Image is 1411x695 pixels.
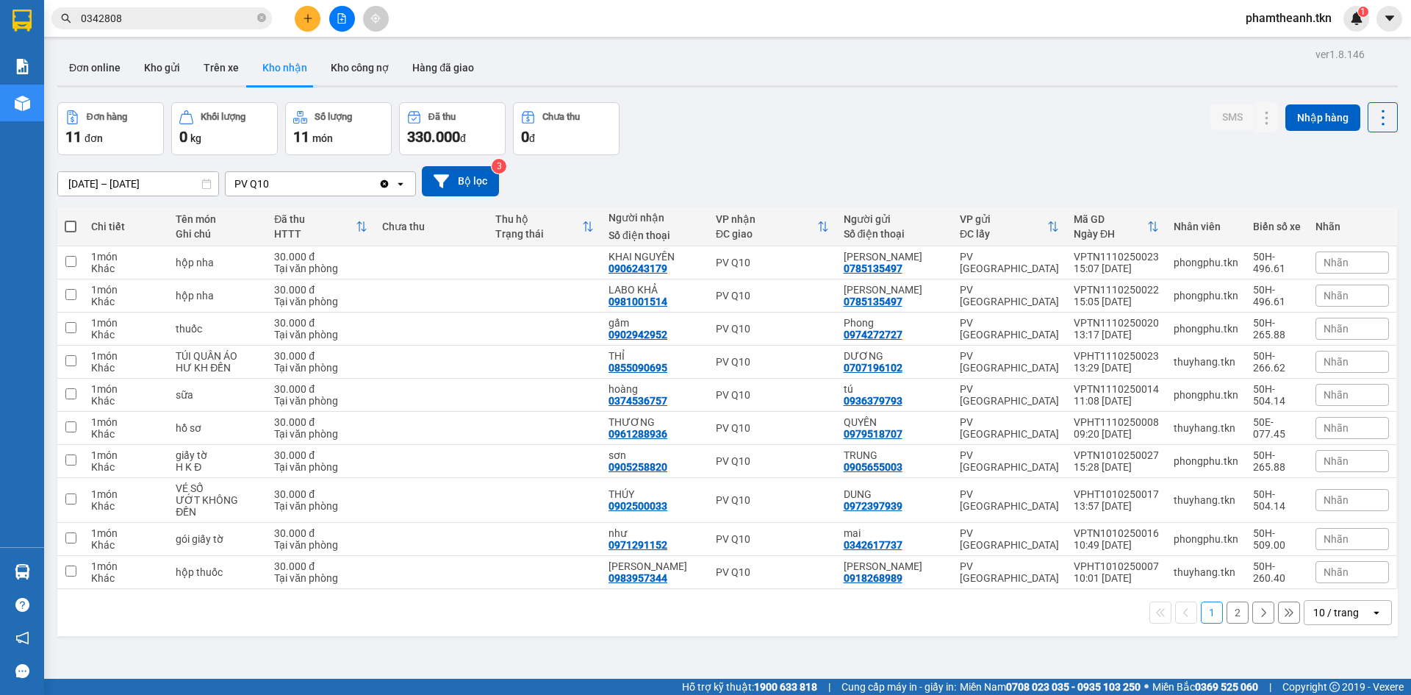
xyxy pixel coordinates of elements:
span: đơn [85,132,103,144]
div: MINH CHÂU [608,560,701,572]
span: caret-down [1383,12,1396,25]
div: Đơn hàng [87,112,127,122]
div: 13:17 [DATE] [1074,329,1159,341]
span: Hỗ trợ kỹ thuật: [682,679,817,695]
div: PV [GEOGRAPHIC_DATA] [960,383,1059,407]
div: 30.000 đ [274,488,367,500]
div: mai [844,527,945,539]
div: VPTN1010250016 [1074,527,1159,539]
div: 0974272727 [844,329,902,341]
div: 0979518707 [844,428,902,440]
span: Nhãn [1324,422,1349,434]
span: close-circle [257,13,266,22]
button: Trên xe [192,50,251,85]
div: 1 món [91,317,161,329]
div: thuyhang.tkn [1174,566,1238,578]
span: plus [303,13,313,24]
div: Số điện thoại [844,228,945,240]
th: Toggle SortBy [708,207,836,246]
div: 0905258820 [608,461,667,473]
span: 1 [1360,7,1365,17]
div: THƯƠNG [608,416,701,428]
img: warehouse-icon [15,564,30,580]
div: Khác [91,500,161,512]
div: PV [GEOGRAPHIC_DATA] [960,449,1059,473]
div: hồ sơ [176,422,259,434]
div: PV [GEOGRAPHIC_DATA] [960,284,1059,307]
div: 1 món [91,416,161,428]
div: PV [GEOGRAPHIC_DATA] [960,317,1059,341]
div: 15:07 [DATE] [1074,263,1159,274]
div: VPHT1010250007 [1074,560,1159,572]
span: Cung cấp máy in - giấy in: [841,679,956,695]
div: phongphu.tkn [1174,455,1238,467]
span: Nhãn [1324,494,1349,506]
div: tú [844,383,945,395]
div: 50H-265.88 [1253,317,1301,341]
div: Khác [91,539,161,551]
div: 50H-260.40 [1253,560,1301,584]
div: KIM LIÊN [844,560,945,572]
div: 50E-077.45 [1253,416,1301,440]
span: 0 [521,128,529,146]
input: Select a date range. [58,172,218,196]
div: PV Q10 [716,422,829,434]
div: VPTN1110250023 [1074,251,1159,263]
div: Chưa thu [542,112,580,122]
div: Đã thu [274,213,356,225]
span: notification [15,631,29,645]
div: 50H-496.61 [1253,284,1301,307]
div: PV Q10 [716,323,829,335]
button: Nhập hàng [1285,104,1360,131]
div: hoàng [608,383,701,395]
div: 15:28 [DATE] [1074,461,1159,473]
button: Đã thu330.000đ [399,102,506,155]
span: Nhãn [1324,533,1349,545]
span: Nhãn [1324,566,1349,578]
div: 0981001514 [608,296,667,307]
div: thuốc [176,323,259,335]
span: kg [190,132,201,144]
div: Chưa thu [382,221,481,232]
div: giấy tờ [176,449,259,461]
div: PV Q10 [716,389,829,401]
div: Khác [91,572,161,584]
div: 0983957344 [608,572,667,584]
span: Nhãn [1324,257,1349,268]
div: PV [GEOGRAPHIC_DATA] [960,251,1059,274]
input: Tìm tên, số ĐT hoặc mã đơn [81,10,254,26]
button: Kho nhận [251,50,319,85]
button: aim [363,6,389,32]
button: Khối lượng0kg [171,102,278,155]
div: phongphu.tkn [1174,389,1238,401]
button: Kho công nợ [319,50,401,85]
sup: 1 [1358,7,1368,17]
span: đ [529,132,535,144]
div: ĐC giao [716,228,817,240]
button: 2 [1227,602,1249,624]
div: VP nhận [716,213,817,225]
div: VPHT1110250023 [1074,350,1159,362]
div: Tại văn phòng [274,362,367,374]
div: Chi tiết [91,221,161,232]
div: 1 món [91,251,161,263]
div: 50H-265.88 [1253,449,1301,473]
div: Ghi chú [176,228,259,240]
div: Tại văn phòng [274,395,367,407]
div: 30.000 đ [274,527,367,539]
button: Bộ lọc [422,166,499,196]
div: 50H-496.61 [1253,251,1301,274]
div: 0972397939 [844,500,902,512]
th: Toggle SortBy [952,207,1066,246]
div: PV Q10 [716,290,829,302]
div: Đã thu [428,112,456,122]
svg: open [395,178,406,190]
div: phongphu.tkn [1174,533,1238,545]
div: 50H-504.14 [1253,383,1301,407]
div: 0855090695 [608,362,667,374]
span: 0 [179,128,187,146]
button: Chưa thu0đ [513,102,620,155]
div: Tại văn phòng [274,329,367,341]
div: PV [GEOGRAPHIC_DATA] [960,488,1059,512]
div: 0342617737 [844,539,902,551]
